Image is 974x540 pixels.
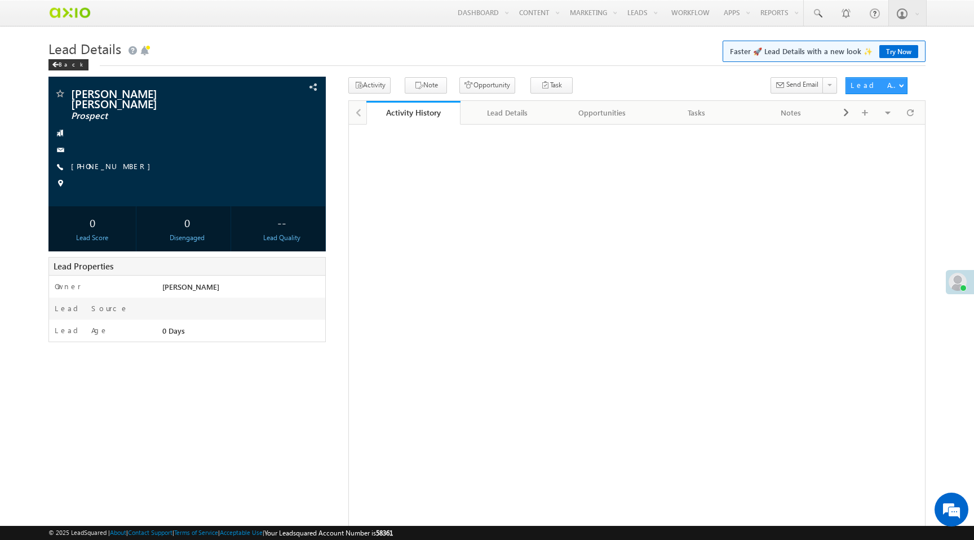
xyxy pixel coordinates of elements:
[48,528,393,538] span: © 2025 LeadSquared | | | | |
[55,325,108,335] label: Lead Age
[879,45,918,58] a: Try Now
[564,106,640,119] div: Opportunities
[241,212,323,233] div: --
[174,529,218,536] a: Terms of Service
[264,529,393,537] span: Your Leadsquared Account Number is
[470,106,545,119] div: Lead Details
[530,77,573,94] button: Task
[851,80,898,90] div: Lead Actions
[461,101,555,125] a: Lead Details
[48,59,88,70] div: Back
[48,3,91,23] img: Custom Logo
[160,325,325,341] div: 0 Days
[220,529,263,536] a: Acceptable Use
[845,77,907,94] button: Lead Actions
[241,233,323,243] div: Lead Quality
[128,529,172,536] a: Contact Support
[162,282,219,291] span: [PERSON_NAME]
[376,529,393,537] span: 58361
[71,161,156,172] span: [PHONE_NUMBER]
[48,39,121,57] span: Lead Details
[147,212,228,233] div: 0
[366,101,461,125] a: Activity History
[54,260,113,272] span: Lead Properties
[51,233,133,243] div: Lead Score
[659,106,734,119] div: Tasks
[55,303,129,313] label: Lead Source
[55,281,81,291] label: Owner
[375,107,453,118] div: Activity History
[48,59,94,68] a: Back
[405,77,447,94] button: Note
[71,110,244,122] span: Prospect
[771,77,824,94] button: Send Email
[147,233,228,243] div: Disengaged
[753,106,829,119] div: Notes
[459,77,515,94] button: Opportunity
[786,79,818,90] span: Send Email
[71,88,244,108] span: [PERSON_NAME] [PERSON_NAME]
[730,46,918,57] span: Faster 🚀 Lead Details with a new look ✨
[744,101,839,125] a: Notes
[650,101,745,125] a: Tasks
[555,101,650,125] a: Opportunities
[110,529,126,536] a: About
[51,212,133,233] div: 0
[348,77,391,94] button: Activity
